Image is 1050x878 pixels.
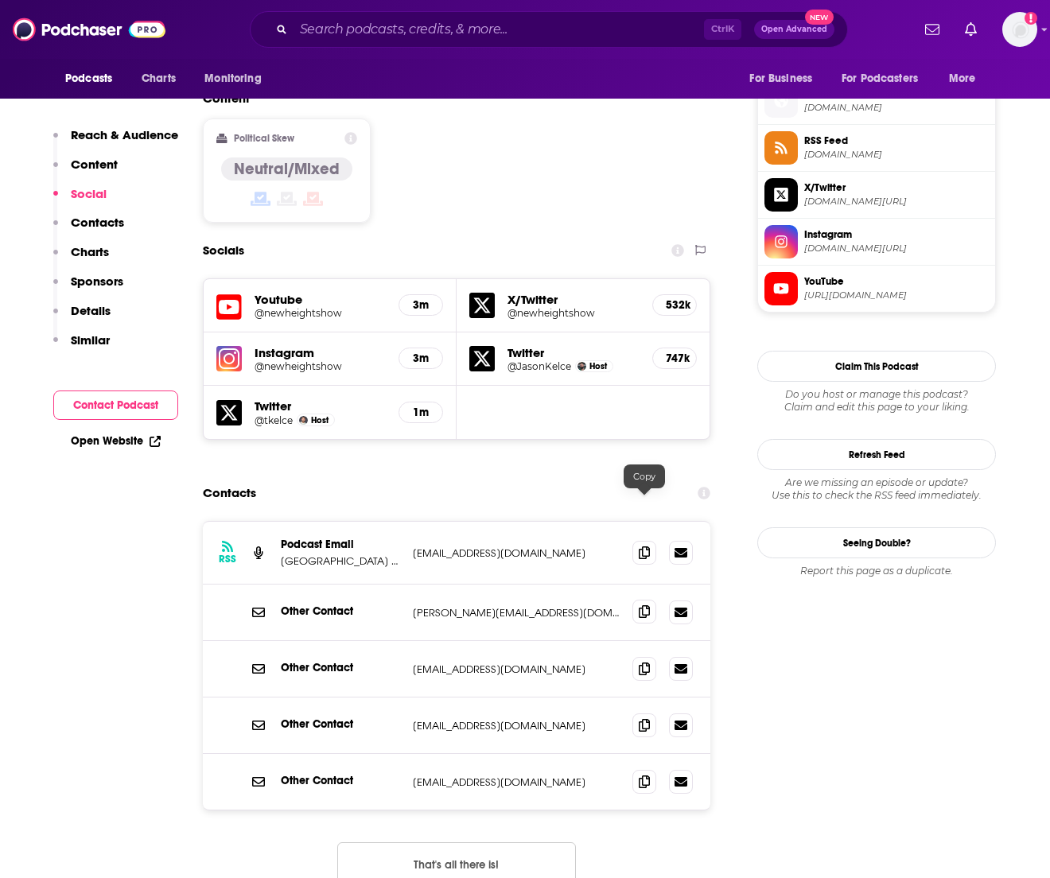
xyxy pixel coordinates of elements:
p: Social [71,186,107,201]
h5: 3m [412,352,430,365]
span: Host [311,415,329,425]
button: open menu [54,64,133,94]
p: Other Contact [281,717,400,731]
h5: Twitter [507,345,640,360]
p: [EMAIL_ADDRESS][DOMAIN_NAME] [413,662,620,676]
p: [PERSON_NAME][EMAIL_ADDRESS][DOMAIN_NAME] [413,606,620,620]
a: X/Twitter[DOMAIN_NAME][URL] [764,178,989,212]
p: Sponsors [71,274,123,289]
a: Instagram[DOMAIN_NAME][URL] [764,225,989,258]
p: Reach & Audience [71,127,178,142]
span: Do you host or manage this podcast? [757,388,996,401]
h5: X/Twitter [507,292,640,307]
button: Social [53,186,107,216]
p: Similar [71,332,110,348]
button: Open AdvancedNew [754,20,834,39]
button: Similar [53,332,110,362]
div: Claim and edit this page to your liking. [757,388,996,414]
h2: Socials [203,235,244,266]
a: Official Website[DOMAIN_NAME] [764,84,989,118]
span: X/Twitter [804,181,989,195]
div: Report this page as a duplicate. [757,565,996,577]
a: Open Website [71,434,161,448]
span: New [805,10,834,25]
span: Logged in as VHannley [1002,12,1037,47]
span: instagram.com/newheightshow [804,243,989,254]
div: Search podcasts, credits, & more... [250,11,848,48]
button: open menu [831,64,941,94]
button: Contact Podcast [53,390,178,420]
a: Show notifications dropdown [919,16,946,43]
h3: RSS [219,553,236,565]
button: Charts [53,244,109,274]
span: YouTube [804,274,989,289]
a: @newheightshow [255,360,386,372]
span: hoo.be [804,102,989,114]
button: Sponsors [53,274,123,303]
span: Instagram [804,227,989,242]
button: Details [53,303,111,332]
a: @newheightshow [255,307,386,319]
span: twitter.com/newheightshow [804,196,989,208]
button: open menu [193,64,282,94]
h5: Youtube [255,292,386,307]
h5: Instagram [255,345,386,360]
img: iconImage [216,346,242,371]
button: Contacts [53,215,124,244]
button: open menu [738,64,832,94]
h5: Twitter [255,398,386,414]
span: RSS Feed [804,134,989,148]
span: https://www.youtube.com/@newheightshow [804,289,989,301]
input: Search podcasts, credits, & more... [294,17,704,42]
button: open menu [938,64,996,94]
span: Open Advanced [761,25,827,33]
h5: 532k [666,298,683,312]
p: Details [71,303,111,318]
p: Contacts [71,215,124,230]
p: Charts [71,244,109,259]
h5: 1m [412,406,430,419]
button: Claim This Podcast [757,351,996,382]
svg: Add a profile image [1025,12,1037,25]
div: Are we missing an episode or update? Use this to check the RSS feed immediately. [757,476,996,502]
h2: Political Skew [234,133,294,144]
span: Monitoring [204,68,261,90]
p: Other Contact [281,604,400,618]
img: Travis Kelce [299,416,308,425]
span: For Podcasters [842,68,918,90]
span: Podcasts [65,68,112,90]
a: RSS Feed[DOMAIN_NAME] [764,131,989,165]
h5: 3m [412,298,430,312]
span: rss.art19.com [804,149,989,161]
span: Ctrl K [704,19,741,40]
span: Charts [142,68,176,90]
h4: Neutral/Mixed [234,159,340,179]
p: Content [71,157,118,172]
span: More [949,68,976,90]
h2: Contacts [203,478,256,508]
a: @tkelce [255,414,293,426]
a: @newheightshow [507,307,640,319]
p: [EMAIL_ADDRESS][DOMAIN_NAME] [413,775,620,789]
a: @JasonKelce [507,360,571,372]
p: [EMAIL_ADDRESS][DOMAIN_NAME] [413,719,620,732]
button: Refresh Feed [757,439,996,470]
a: Seeing Double? [757,527,996,558]
a: YouTube[URL][DOMAIN_NAME] [764,272,989,305]
button: Reach & Audience [53,127,178,157]
img: User Profile [1002,12,1037,47]
button: Content [53,157,118,186]
img: Jason Kelce [577,362,586,371]
p: [GEOGRAPHIC_DATA] with [PERSON_NAME] and [PERSON_NAME] Podcast Email [281,554,400,568]
p: [EMAIL_ADDRESS][DOMAIN_NAME] [413,546,620,560]
img: Podchaser - Follow, Share and Rate Podcasts [13,14,165,45]
div: Copy [624,464,665,488]
p: Other Contact [281,774,400,787]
